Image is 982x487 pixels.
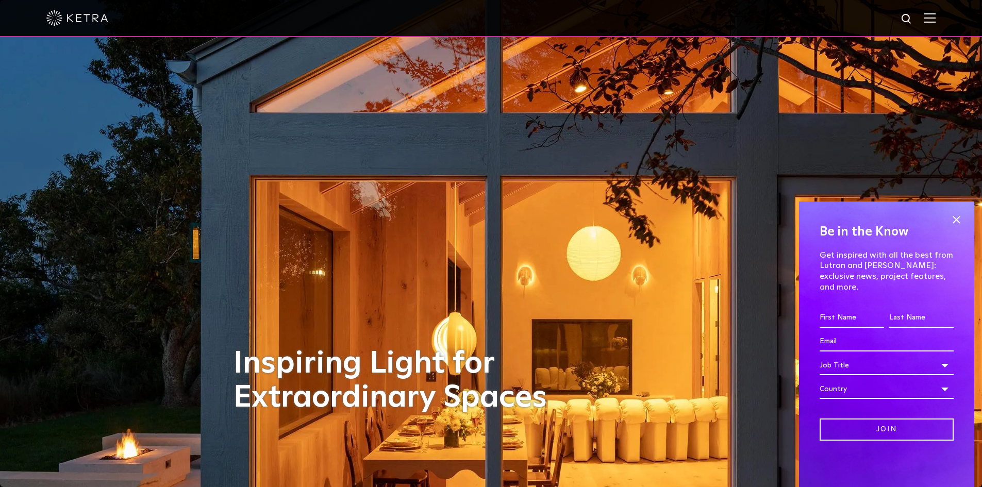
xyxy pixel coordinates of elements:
[46,10,108,26] img: ketra-logo-2019-white
[820,332,954,351] input: Email
[924,13,936,23] img: Hamburger%20Nav.svg
[820,308,884,328] input: First Name
[820,379,954,399] div: Country
[234,347,569,415] h1: Inspiring Light for Extraordinary Spaces
[820,356,954,375] div: Job Title
[820,222,954,242] h4: Be in the Know
[901,13,913,26] img: search icon
[820,250,954,293] p: Get inspired with all the best from Lutron and [PERSON_NAME]: exclusive news, project features, a...
[889,308,954,328] input: Last Name
[820,418,954,441] input: Join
